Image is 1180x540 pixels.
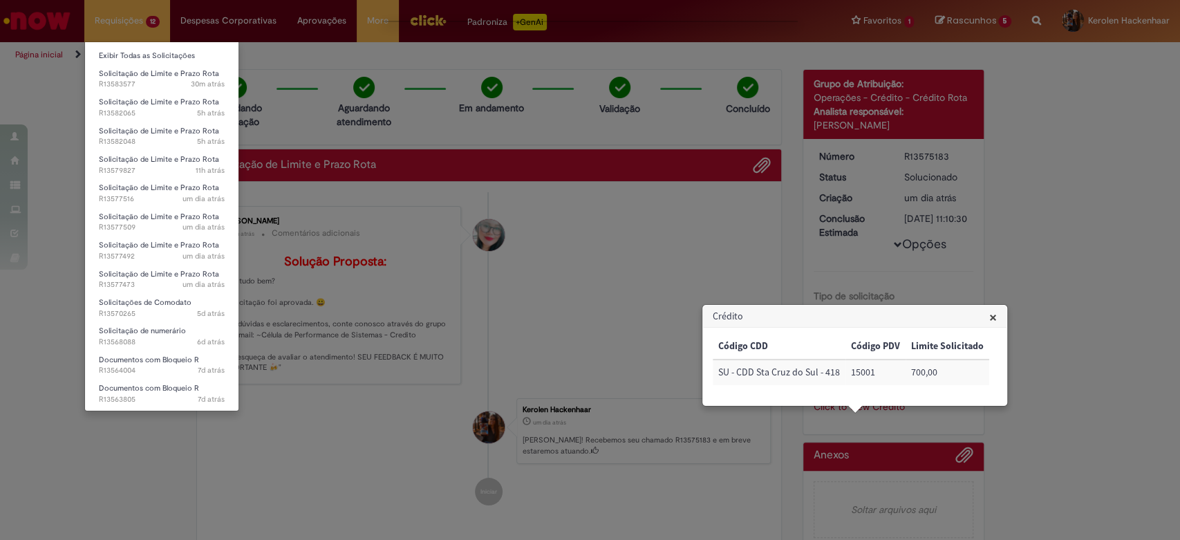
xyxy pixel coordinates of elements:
time: 30/09/2025 08:48:58 [196,165,225,176]
time: 29/09/2025 14:54:50 [182,279,225,290]
a: Aberto R13579827 : Solicitação de Limite e Prazo Rota [85,152,238,178]
span: R13577516 [99,194,225,205]
th: Código CDD [713,334,845,360]
time: 29/09/2025 14:59:15 [182,222,225,232]
td: Código CDD: SU - CDD Sta Cruz do Sul - 418 [713,360,845,385]
span: R13563805 [99,394,225,405]
button: Close [989,310,997,324]
span: R13577492 [99,251,225,262]
a: Aberto R13577509 : Solicitação de Limite e Prazo Rota [85,210,238,235]
span: R13583577 [99,79,225,90]
time: 24/09/2025 16:23:36 [198,365,225,375]
span: um dia atrás [182,194,225,204]
span: 5d atrás [197,308,225,319]
span: Solicitação de Limite e Prazo Rota [99,212,219,222]
a: Aberto R13577516 : Solicitação de Limite e Prazo Rota [85,180,238,206]
span: Solicitação de Limite e Prazo Rota [99,126,219,136]
ul: Requisições [84,41,239,411]
a: Aberto R13583577 : Solicitação de Limite e Prazo Rota [85,66,238,92]
a: Aberto R13570265 : Solicitações de Comodato [85,295,238,321]
span: 6d atrás [197,337,225,347]
span: um dia atrás [182,279,225,290]
time: 29/09/2025 14:59:59 [182,194,225,204]
h3: Crédito [703,306,1006,328]
time: 30/09/2025 18:52:57 [191,79,225,89]
a: Aberto R13582065 : Solicitação de Limite e Prazo Rota [85,95,238,120]
th: Limite Solicitado [906,334,989,360]
td: Limite Solicitado: 700,00 [906,360,989,385]
span: 7d atrás [198,365,225,375]
span: Solicitação de Limite e Prazo Rota [99,68,219,79]
span: Documentos com Bloqueio R [99,383,199,393]
a: Aberto R13577473 : Solicitação de Limite e Prazo Rota [85,267,238,292]
span: Solicitação de Limite e Prazo Rota [99,97,219,107]
span: 30m atrás [191,79,225,89]
time: 25/09/2025 17:03:16 [197,337,225,347]
div: Crédito [702,304,1008,407]
span: × [989,308,997,326]
time: 26/09/2025 11:52:01 [197,308,225,319]
a: Exibir Todas as Solicitações [85,48,238,64]
span: R13568088 [99,337,225,348]
span: R13579827 [99,165,225,176]
span: Solicitação de Limite e Prazo Rota [99,269,219,279]
time: 30/09/2025 14:50:15 [197,108,225,118]
th: Código PDV [845,334,906,360]
span: 11h atrás [196,165,225,176]
td: Código PDV: 15001 [845,360,906,385]
span: Documentos com Bloqueio R [99,355,199,365]
a: Aberto R13582048 : Solicitação de Limite e Prazo Rota [85,124,238,149]
span: 5h atrás [197,108,225,118]
span: R13582065 [99,108,225,119]
span: um dia atrás [182,251,225,261]
span: R13564004 [99,365,225,376]
a: Aberto R13564004 : Documentos com Bloqueio R [85,353,238,378]
span: Solicitação de numerário [99,326,186,336]
span: Solicitação de Limite e Prazo Rota [99,183,219,193]
span: um dia atrás [182,222,225,232]
a: Aberto R13568088 : Solicitação de numerário [85,324,238,349]
span: R13582048 [99,136,225,147]
span: 7d atrás [198,394,225,404]
time: 30/09/2025 14:48:32 [197,136,225,147]
span: Solicitação de Limite e Prazo Rota [99,154,219,165]
span: R13577509 [99,222,225,233]
span: Solicitação de Limite e Prazo Rota [99,240,219,250]
a: Aberto R13563805 : Documentos com Bloqueio R [85,381,238,407]
time: 24/09/2025 15:53:13 [198,394,225,404]
span: R13577473 [99,279,225,290]
span: Solicitações de Comodato [99,297,191,308]
span: 5h atrás [197,136,225,147]
a: Aberto R13577492 : Solicitação de Limite e Prazo Rota [85,238,238,263]
span: R13570265 [99,308,225,319]
time: 29/09/2025 14:56:38 [182,251,225,261]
